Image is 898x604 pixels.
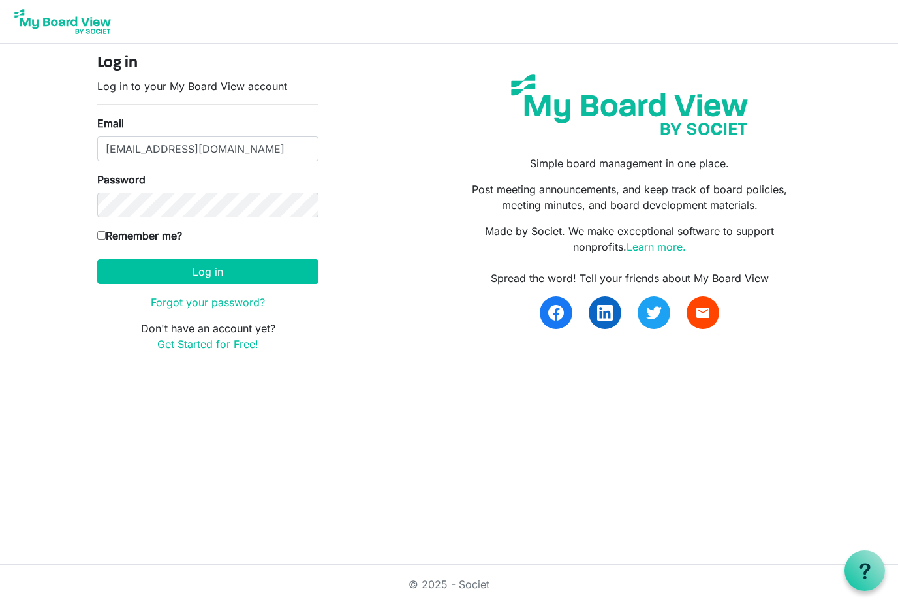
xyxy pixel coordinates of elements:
[459,182,801,213] p: Post meeting announcements, and keep track of board policies, meeting minutes, and board developm...
[97,228,182,244] label: Remember me?
[627,240,686,253] a: Learn more.
[459,270,801,286] div: Spread the word! Tell your friends about My Board View
[97,231,106,240] input: Remember me?
[97,116,124,131] label: Email
[459,223,801,255] p: Made by Societ. We make exceptional software to support nonprofits.
[409,578,489,591] a: © 2025 - Societ
[157,338,258,351] a: Get Started for Free!
[10,5,115,38] img: My Board View Logo
[695,305,711,321] span: email
[687,296,719,329] a: email
[548,305,564,321] img: facebook.svg
[97,172,146,187] label: Password
[97,259,318,284] button: Log in
[97,321,318,352] p: Don't have an account yet?
[501,65,758,145] img: my-board-view-societ.svg
[97,54,318,73] h4: Log in
[97,78,318,94] p: Log in to your My Board View account
[459,155,801,171] p: Simple board management in one place.
[646,305,662,321] img: twitter.svg
[597,305,613,321] img: linkedin.svg
[151,296,265,309] a: Forgot your password?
